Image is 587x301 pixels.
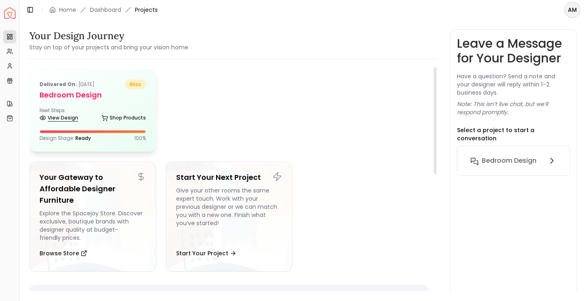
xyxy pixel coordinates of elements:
[29,43,188,51] small: Stay on top of your projects and bring your vision home
[457,36,570,66] h3: Leave a Message for Your Designer
[40,135,91,142] p: Design Stage:
[464,153,563,169] button: Bedroom design
[166,162,293,272] a: Start Your Next ProjectGive your other rooms the same expert touch. Work with your previous desig...
[90,6,121,14] a: Dashboard
[176,172,282,183] h5: Start Your Next Project
[40,172,146,206] h5: Your Gateway to Affordable Designer Furniture
[4,7,15,19] img: Spacejoy Logo
[4,7,15,19] a: Spacejoy
[49,6,158,14] nav: breadcrumb
[29,162,156,272] a: Your Gateway to Affordable Designer FurnitureExplore the Spacejoy Store. Discover exclusive, bout...
[29,29,188,42] h3: Your Design Journey
[40,245,87,261] button: Browse Store
[176,245,236,261] button: Start Your Project
[40,80,95,89] p: [DATE]
[176,186,282,242] div: Give your other rooms the same expert touch. Work with your previous designer or we can match you...
[457,126,570,142] p: Select a project to start a conversation
[482,156,536,166] h6: Bedroom design
[40,107,146,124] div: Next Steps:
[564,2,580,18] button: AM
[102,112,146,124] a: Shop Products
[457,72,570,97] p: Have a question? Send a note and your designer will reply within 1–2 business days.
[134,135,146,142] p: 100 %
[565,2,580,17] span: AM
[40,112,78,124] a: View Design
[125,80,146,89] span: bliss
[135,6,158,14] span: Projects
[75,135,91,142] span: Ready
[40,89,146,101] h5: Bedroom design
[457,100,570,116] p: Note: This isn’t live chat, but we’ll respond promptly.
[40,81,77,88] b: Delivered on:
[40,209,146,242] div: Explore the Spacejoy Store. Discover exclusive, boutique brands with designer quality at budget-f...
[59,6,76,14] a: Home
